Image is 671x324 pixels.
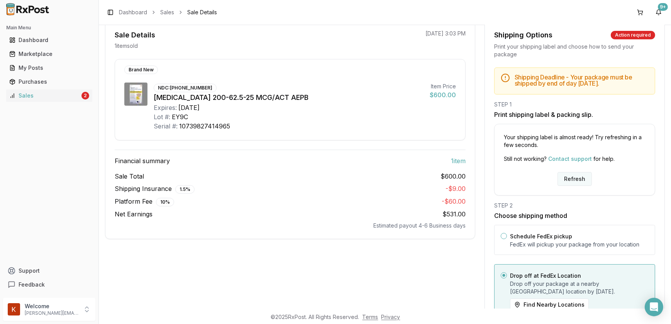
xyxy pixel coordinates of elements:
h2: Main Menu [6,25,92,31]
div: 10739827414965 [179,121,230,131]
div: Serial #: [154,121,178,131]
p: Still not working? for help. [504,155,646,163]
div: STEP 1 [494,101,655,108]
div: Purchases [9,78,89,86]
a: My Posts [6,61,92,75]
span: 1 item [451,156,466,165]
img: RxPost Logo [3,3,53,15]
div: NDC: [PHONE_NUMBER] [154,84,217,92]
button: 9+ [652,6,665,19]
div: Print your shipping label and choose how to send your package [494,43,655,58]
a: Sales [160,8,174,16]
button: Sales2 [3,89,95,102]
p: Your shipping label is almost ready! Try refreshing in a few seconds. [504,133,646,149]
span: Sale Details [187,8,217,16]
div: Item Price [430,83,456,90]
div: Brand New [124,66,158,74]
p: Welcome [25,302,78,310]
div: EY9C [172,112,188,121]
div: 10 % [156,198,174,206]
label: Drop off at FedEx Location [510,272,581,279]
button: Support [3,264,95,278]
p: Drop off your package at a nearby [GEOGRAPHIC_DATA] location by [DATE] . [510,280,649,295]
nav: breadcrumb [119,8,217,16]
a: Purchases [6,75,92,89]
button: Find Nearby Locations [510,299,589,311]
button: Feedback [3,278,95,292]
div: Action required [611,31,655,39]
span: Financial summary [115,156,170,165]
span: $531.00 [442,210,466,218]
div: Estimated payout 4-6 Business days [115,222,466,229]
a: Dashboard [119,8,147,16]
span: Feedback [19,281,45,289]
span: - $60.00 [442,197,466,205]
label: Schedule FedEx pickup [510,233,572,240]
div: My Posts [9,64,89,72]
div: STEP 2 [494,202,655,209]
button: My Posts [3,62,95,74]
button: Refresh [557,172,592,186]
a: Dashboard [6,33,92,47]
span: Platform Fee [115,197,174,206]
p: [PERSON_NAME][EMAIL_ADDRESS][DOMAIN_NAME] [25,310,78,316]
button: Marketplace [3,48,95,60]
span: Net Earnings [115,209,152,219]
span: - $9.00 [446,185,466,192]
img: User avatar [8,303,20,316]
div: Shipping Options [494,30,552,40]
div: 1.5 % [175,185,195,194]
div: 2 [81,92,89,100]
a: Privacy [381,314,400,320]
div: [DATE] [178,103,200,112]
span: Shipping Insurance [115,184,195,194]
div: Expires: [154,103,177,112]
div: Sales [9,92,80,100]
div: [MEDICAL_DATA] 200-62.5-25 MCG/ACT AEPB [154,92,424,103]
div: Sale Details [115,30,155,40]
div: 9+ [658,3,668,11]
p: FedEx will pickup your package from your location [510,241,649,248]
a: Marketplace [6,47,92,61]
a: Terms [363,314,378,320]
div: $600.00 [430,90,456,100]
p: 1 item sold [115,42,138,50]
a: Sales2 [6,89,92,103]
h5: Shipping Deadline - Your package must be shipped by end of day [DATE] . [515,74,649,86]
h3: Choose shipping method [494,211,655,220]
button: Dashboard [3,34,95,46]
img: Trelegy Ellipta 200-62.5-25 MCG/ACT AEPB [124,83,147,106]
span: $600.00 [441,172,466,181]
div: Open Intercom Messenger [645,298,663,316]
div: Lot #: [154,112,170,121]
div: Dashboard [9,36,89,44]
div: Marketplace [9,50,89,58]
button: Purchases [3,76,95,88]
span: Sale Total [115,172,144,181]
p: [DATE] 3:03 PM [425,30,466,37]
h3: Print shipping label & packing slip. [494,110,655,119]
